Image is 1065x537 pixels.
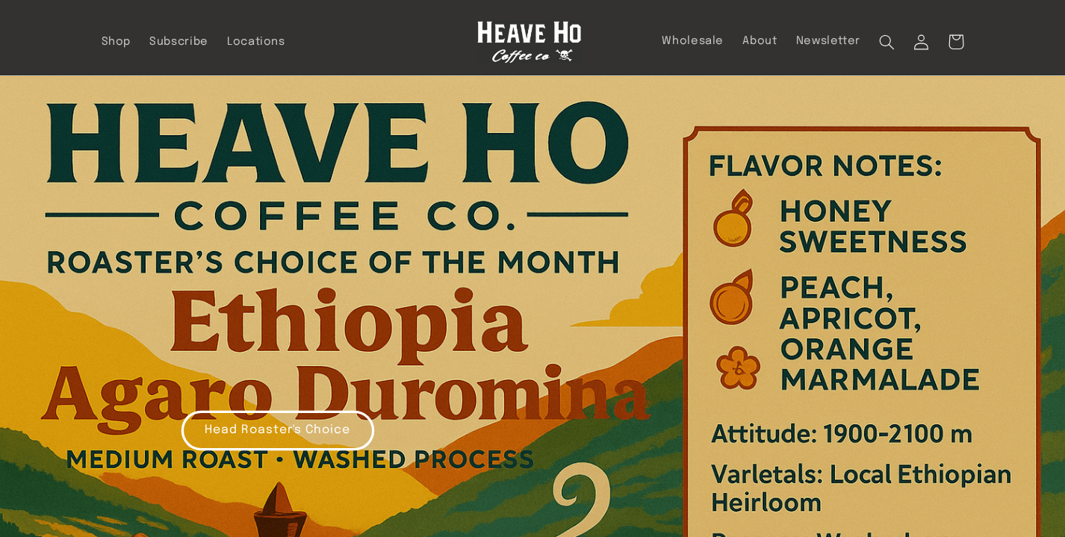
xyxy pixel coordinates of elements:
[653,25,733,58] a: Wholesale
[217,25,294,58] a: Locations
[181,411,374,450] a: Head Roaster's Choice
[786,25,870,58] a: Newsletter
[140,25,218,58] a: Subscribe
[227,35,285,49] span: Locations
[742,34,777,49] span: About
[149,35,208,49] span: Subscribe
[870,25,904,59] summary: Search
[477,21,582,63] img: Heave Ho Coffee Co
[796,34,860,49] span: Newsletter
[102,35,131,49] span: Shop
[92,25,140,58] a: Shop
[662,34,724,49] span: Wholesale
[733,25,786,58] a: About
